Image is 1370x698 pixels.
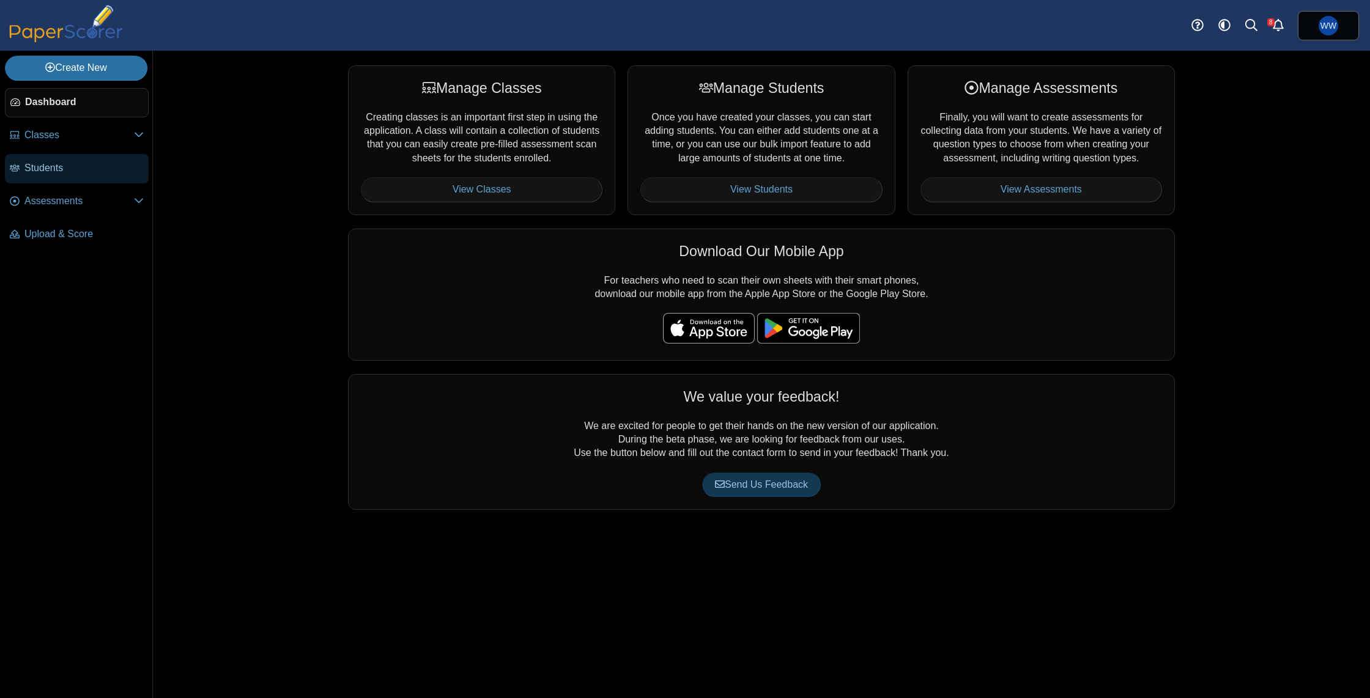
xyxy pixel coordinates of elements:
[24,128,134,142] span: Classes
[663,313,755,343] img: apple-store-badge.svg
[24,161,144,175] span: Students
[702,472,821,497] a: Send Us Feedback
[5,121,149,150] a: Classes
[5,34,127,44] a: PaperScorer
[5,88,149,117] a: Dashboard
[1298,11,1359,40] a: William Whitney
[640,78,882,98] div: Manage Students
[361,177,602,202] a: View Classes
[5,220,149,249] a: Upload & Score
[361,387,1162,406] div: We value your feedback!
[5,56,147,80] a: Create New
[5,5,127,42] img: PaperScorer
[640,177,882,202] a: View Students
[361,78,602,98] div: Manage Classes
[348,374,1175,510] div: We are excited for people to get their hands on the new version of our application. During the be...
[715,479,808,490] span: Send Us Feedback
[1319,16,1338,35] span: William Whitney
[5,187,149,216] a: Assessments
[5,154,149,183] a: Students
[757,313,860,343] img: google-play-badge.png
[1265,12,1292,39] a: Alerts
[628,65,895,215] div: Once you have created your classes, you can start adding students. You can either add students on...
[24,227,144,241] span: Upload & Score
[1320,21,1336,30] span: William Whitney
[348,65,615,215] div: Creating classes is an important first step in using the application. A class will contain a coll...
[361,241,1162,261] div: Download Our Mobile App
[24,194,134,208] span: Assessments
[908,65,1175,215] div: Finally, you will want to create assessments for collecting data from your students. We have a va...
[920,78,1162,98] div: Manage Assessments
[25,95,143,109] span: Dashboard
[348,229,1175,361] div: For teachers who need to scan their own sheets with their smart phones, download our mobile app f...
[920,177,1162,202] a: View Assessments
